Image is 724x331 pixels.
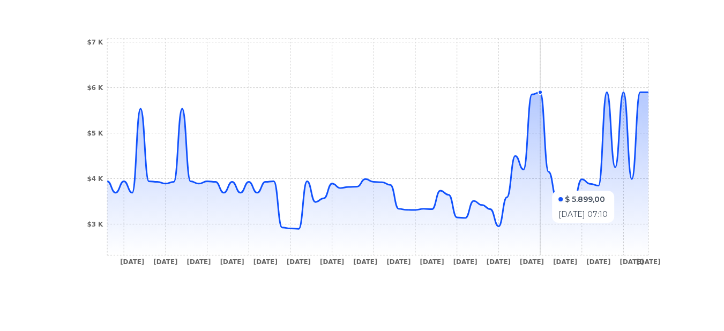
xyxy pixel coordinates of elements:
[386,258,410,266] tspan: [DATE]
[187,258,211,266] tspan: [DATE]
[87,39,103,46] tspan: $7 K
[453,258,477,266] tspan: [DATE]
[253,258,278,266] tspan: [DATE]
[87,130,103,137] tspan: $5 K
[553,258,577,266] tspan: [DATE]
[420,258,444,266] tspan: [DATE]
[619,258,644,266] tspan: [DATE]
[153,258,177,266] tspan: [DATE]
[287,258,311,266] tspan: [DATE]
[87,175,103,183] tspan: $4 K
[586,258,610,266] tspan: [DATE]
[87,221,103,228] tspan: $3 K
[320,258,344,266] tspan: [DATE]
[520,258,544,266] tspan: [DATE]
[487,258,511,266] tspan: [DATE]
[220,258,244,266] tspan: [DATE]
[87,84,103,92] tspan: $6 K
[637,258,661,266] tspan: [DATE]
[120,258,144,266] tspan: [DATE]
[353,258,377,266] tspan: [DATE]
